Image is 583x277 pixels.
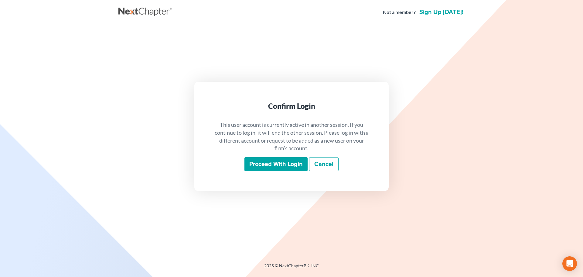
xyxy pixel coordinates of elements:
[214,121,369,152] p: This user account is currently active in another session. If you continue to log in, it will end ...
[309,157,339,171] a: Cancel
[383,9,416,16] strong: Not a member?
[418,9,465,15] a: Sign up [DATE]!
[118,263,465,274] div: 2025 © NextChapterBK, INC
[214,101,369,111] div: Confirm Login
[562,256,577,271] div: Open Intercom Messenger
[244,157,308,171] input: Proceed with login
